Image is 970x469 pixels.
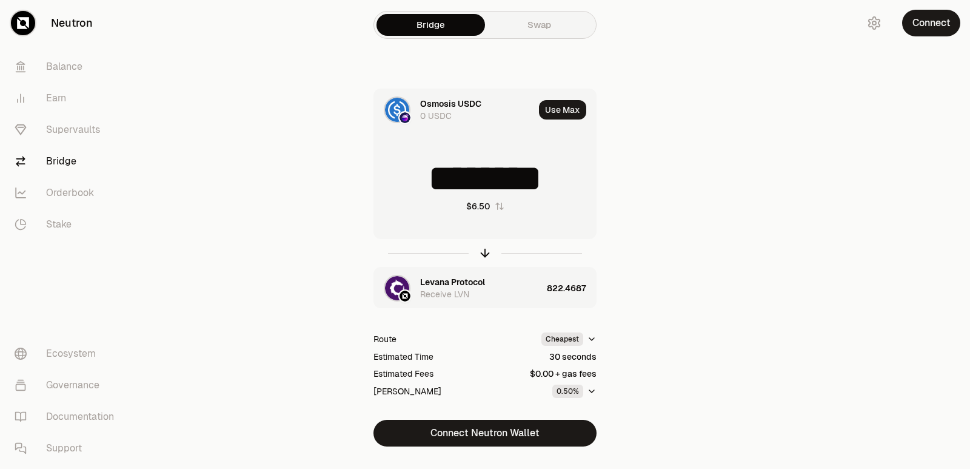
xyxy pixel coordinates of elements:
a: Stake [5,209,131,240]
div: 822.4687 [547,268,596,309]
button: Connect [902,10,960,36]
img: LVN Logo [385,276,409,300]
div: 30 seconds [549,351,597,363]
button: 0.50% [552,385,597,398]
a: Documentation [5,401,131,433]
img: USDC Logo [385,98,409,122]
img: Osmosis Logo [400,112,410,123]
button: Use Max [539,100,586,120]
a: Bridge [376,14,485,36]
div: $6.50 [466,200,490,212]
div: [PERSON_NAME] [373,385,441,397]
div: USDC LogoOsmosis LogoOsmosis USDC0 USDC [374,89,534,130]
button: $6.50 [466,200,504,212]
div: 0 USDC [420,110,452,122]
a: Balance [5,51,131,83]
a: Ecosystem [5,338,131,369]
a: Orderbook [5,177,131,209]
div: Estimated Time [373,351,433,363]
div: Levana Protocol [420,276,485,288]
img: Neutron Logo [400,291,410,302]
div: 0.50% [552,385,583,398]
a: Support [5,433,131,464]
div: $0.00 + gas fees [530,368,597,380]
a: Swap [485,14,594,36]
div: Cheapest [541,332,583,346]
div: Receive LVN [420,288,469,300]
div: Estimated Fees [373,368,433,380]
button: Cheapest [541,332,597,346]
button: LVN LogoNeutron LogoLevana ProtocolReceive LVN822.4687 [374,268,596,309]
div: LVN LogoNeutron LogoLevana ProtocolReceive LVN [374,268,542,309]
div: Osmosis USDC [420,98,481,110]
a: Earn [5,83,131,114]
a: Bridge [5,146,131,177]
button: Connect Neutron Wallet [373,420,597,447]
a: Governance [5,369,131,401]
div: Route [373,333,396,345]
a: Supervaults [5,114,131,146]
